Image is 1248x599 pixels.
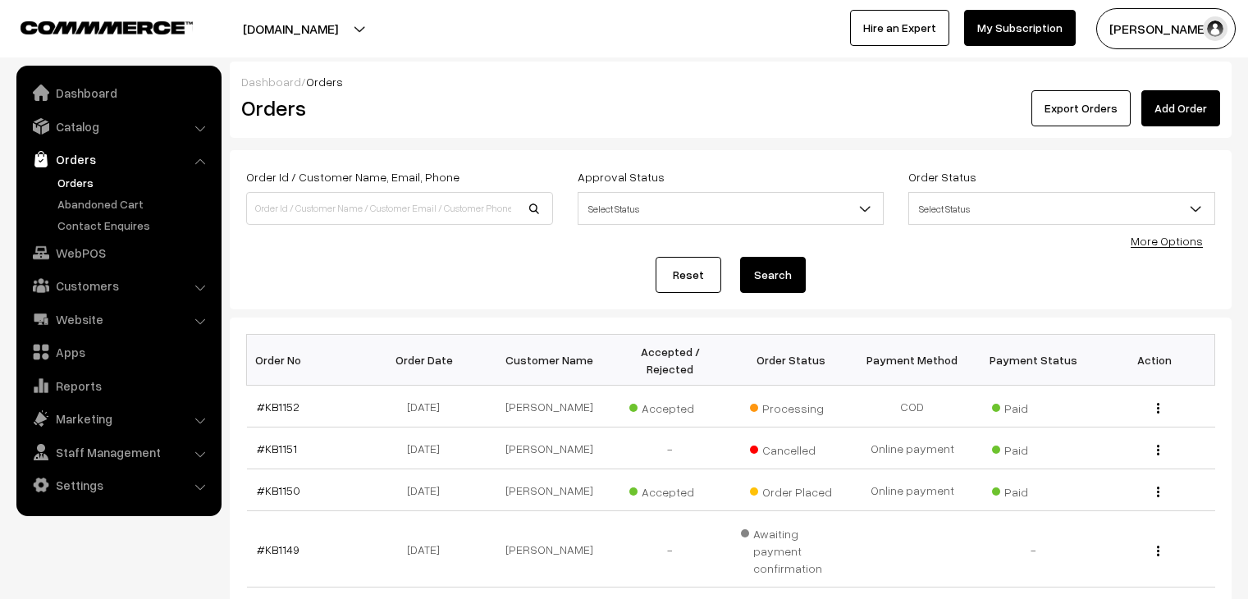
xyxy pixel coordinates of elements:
a: Dashboard [241,75,301,89]
span: Select Status [908,192,1215,225]
div: / [241,73,1220,90]
span: Select Status [578,192,885,225]
span: Cancelled [750,437,832,459]
span: Awaiting payment confirmation [741,521,843,577]
th: Order Status [731,335,853,386]
td: - [610,511,731,588]
label: Approval Status [578,168,665,185]
span: Paid [992,396,1074,417]
th: Payment Status [973,335,1095,386]
a: Settings [21,470,216,500]
img: user [1203,16,1227,41]
th: Order Date [368,335,489,386]
a: Marketing [21,404,216,433]
a: Hire an Expert [850,10,949,46]
label: Order Id / Customer Name, Email, Phone [246,168,459,185]
td: [PERSON_NAME] [489,469,610,511]
a: #KB1150 [257,483,300,497]
button: [PERSON_NAME]… [1096,8,1236,49]
a: #KB1151 [257,441,297,455]
td: Online payment [852,469,973,511]
a: Orders [21,144,216,174]
button: Export Orders [1031,90,1131,126]
td: COD [852,386,973,428]
a: Orders [53,174,216,191]
th: Action [1094,335,1215,386]
span: Processing [750,396,832,417]
td: [DATE] [368,428,489,469]
a: #KB1152 [257,400,299,414]
span: Select Status [909,194,1214,223]
th: Accepted / Rejected [610,335,731,386]
a: Customers [21,271,216,300]
td: [PERSON_NAME] [489,511,610,588]
a: Contact Enquires [53,217,216,234]
a: More Options [1131,234,1203,248]
img: Menu [1157,445,1159,455]
img: Menu [1157,403,1159,414]
input: Order Id / Customer Name / Customer Email / Customer Phone [246,192,553,225]
button: Search [740,257,806,293]
a: Dashboard [21,78,216,107]
img: COMMMERCE [21,21,193,34]
span: Paid [992,437,1074,459]
a: Website [21,304,216,334]
span: Accepted [629,479,711,501]
th: Customer Name [489,335,610,386]
th: Payment Method [852,335,973,386]
span: Order Placed [750,479,832,501]
label: Order Status [908,168,976,185]
td: Online payment [852,428,973,469]
span: Orders [306,75,343,89]
td: [PERSON_NAME] [489,386,610,428]
a: Add Order [1141,90,1220,126]
td: [PERSON_NAME] [489,428,610,469]
span: Paid [992,479,1074,501]
td: - [973,511,1095,588]
span: Accepted [629,396,711,417]
a: My Subscription [964,10,1076,46]
a: Reports [21,371,216,400]
span: Select Status [578,194,884,223]
a: WebPOS [21,238,216,267]
td: - [610,428,731,469]
td: [DATE] [368,511,489,588]
td: [DATE] [368,386,489,428]
img: Menu [1157,487,1159,497]
h2: Orders [241,95,551,121]
a: Abandoned Cart [53,195,216,213]
a: Catalog [21,112,216,141]
a: Reset [656,257,721,293]
a: Staff Management [21,437,216,467]
img: Menu [1157,546,1159,556]
button: [DOMAIN_NAME] [185,8,395,49]
a: COMMMERCE [21,16,164,36]
a: Apps [21,337,216,367]
td: [DATE] [368,469,489,511]
a: #KB1149 [257,542,299,556]
th: Order No [247,335,368,386]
